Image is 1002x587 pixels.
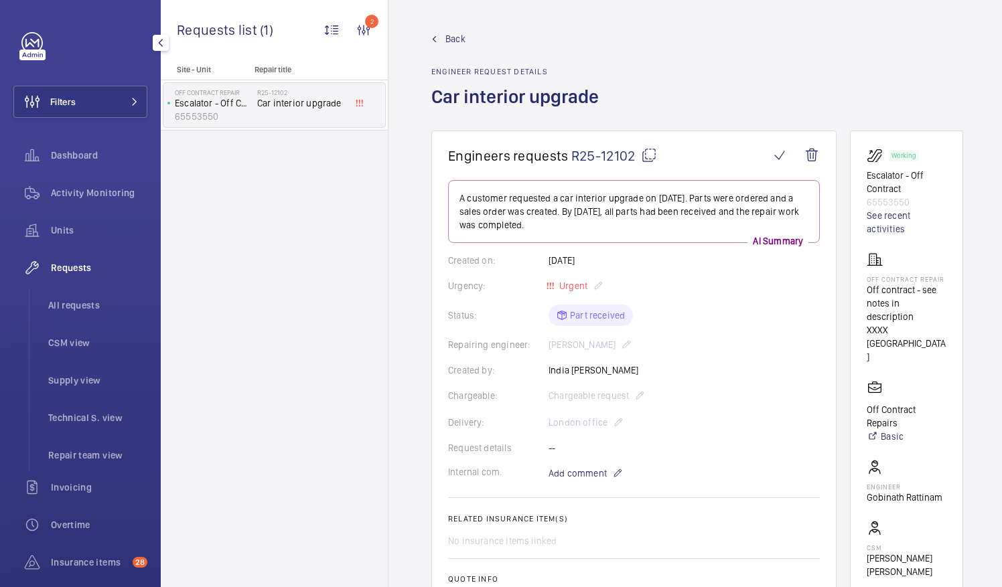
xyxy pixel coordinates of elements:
[133,557,147,568] span: 28
[867,147,888,163] img: escalator.svg
[867,543,946,552] p: CSM
[867,430,946,443] a: Basic
[257,96,346,110] span: Car interior upgrade
[867,491,942,504] p: Gobinath Rattinam
[431,67,607,76] h2: Engineer request details
[48,448,147,462] span: Repair team view
[161,65,249,74] p: Site - Unit
[177,21,260,38] span: Requests list
[747,234,808,248] p: AI Summary
[48,336,147,349] span: CSM view
[445,32,466,46] span: Back
[175,88,252,96] p: Off Contract Repair
[448,574,820,584] h2: Quote info
[431,84,607,131] h1: Car interior upgrade
[867,552,946,578] p: [PERSON_NAME] [PERSON_NAME]
[51,556,127,569] span: Insurance items
[51,518,147,531] span: Overtime
[448,514,820,523] h2: Related insurance item(s)
[13,86,147,118] button: Filters
[891,153,916,158] p: Working
[867,403,946,430] p: Off Contract Repairs
[867,275,946,283] p: Off Contract Repair
[51,186,147,199] span: Activity Monitoring
[867,195,946,209] p: 65553550
[867,209,946,236] a: See recent activities
[867,169,946,195] p: Escalator - Off Contract
[48,411,147,424] span: Technical S. view
[175,96,252,110] p: Escalator - Off Contract
[50,95,76,108] span: Filters
[448,147,569,164] span: Engineers requests
[257,88,346,96] h2: R25-12102
[867,483,942,491] p: Engineer
[571,147,657,164] span: R25-12102
[867,323,946,363] p: XXXX [GEOGRAPHIC_DATA]
[48,373,147,387] span: Supply view
[51,149,147,162] span: Dashboard
[48,299,147,312] span: All requests
[867,283,946,323] p: Off contract - see notes in description
[51,481,147,494] span: Invoicing
[549,467,607,480] span: Add comment
[459,191,808,232] p: A customer requested a car interior upgrade on [DATE]. Parts were ordered and a sales order was c...
[51,261,147,274] span: Requests
[175,110,252,123] p: 65553550
[51,224,147,237] span: Units
[255,65,343,74] p: Repair title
